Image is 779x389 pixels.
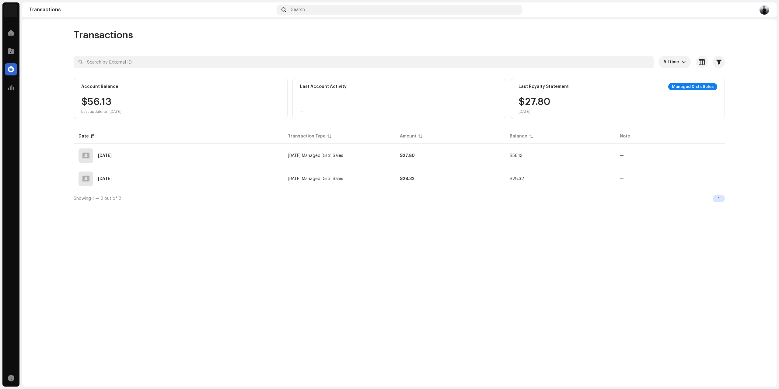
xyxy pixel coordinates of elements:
[81,109,121,114] div: Last update on [DATE]
[510,133,527,139] div: Balance
[288,177,343,181] span: Aug 2025 Managed Distr. Sales
[98,154,112,158] div: Oct 3, 2025
[300,109,304,114] div: —
[79,133,89,139] div: Date
[400,177,414,181] strong: $28.32
[74,56,654,68] input: Search by External ID
[300,84,347,89] div: Last Account Activity
[663,56,682,68] span: All time
[682,56,686,68] div: dropdown trigger
[519,84,569,89] div: Last Royalty Statement
[510,154,522,158] span: $56.13
[620,154,624,158] re-a-table-badge: —
[400,154,415,158] strong: $27.80
[288,133,326,139] div: Transaction Type
[400,133,417,139] div: Amount
[74,29,133,41] span: Transactions
[713,195,725,202] div: 1
[668,83,717,90] div: Managed Distr. Sales
[81,84,118,89] div: Account Balance
[760,5,769,15] img: ad646c90-6742-4e8d-8477-bf4741678b27
[29,7,274,12] div: Transactions
[510,177,524,181] span: $28.32
[98,177,112,181] div: Sep 5, 2025
[620,177,624,181] re-a-table-badge: —
[74,196,121,201] span: Showing 1 — 2 out of 2
[288,154,343,158] span: Sep 2025 Managed Distr. Sales
[5,5,17,17] img: de0d2825-999c-4937-b35a-9adca56ee094
[291,7,305,12] span: Search
[519,109,550,114] div: [DATE]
